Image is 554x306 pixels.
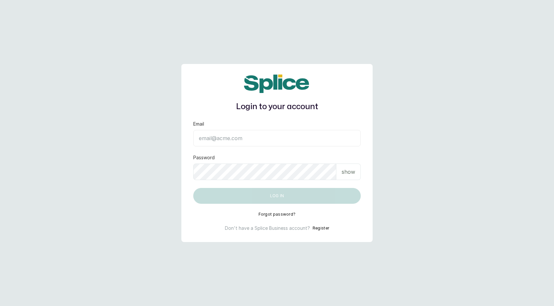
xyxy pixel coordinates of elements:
button: Register [313,225,329,231]
input: email@acme.com [193,130,361,146]
p: show [342,168,355,176]
button: Forgot password? [259,212,296,217]
label: Password [193,154,215,161]
p: Don't have a Splice Business account? [225,225,310,231]
button: Log in [193,188,361,204]
label: Email [193,121,204,127]
h1: Login to your account [193,101,361,113]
